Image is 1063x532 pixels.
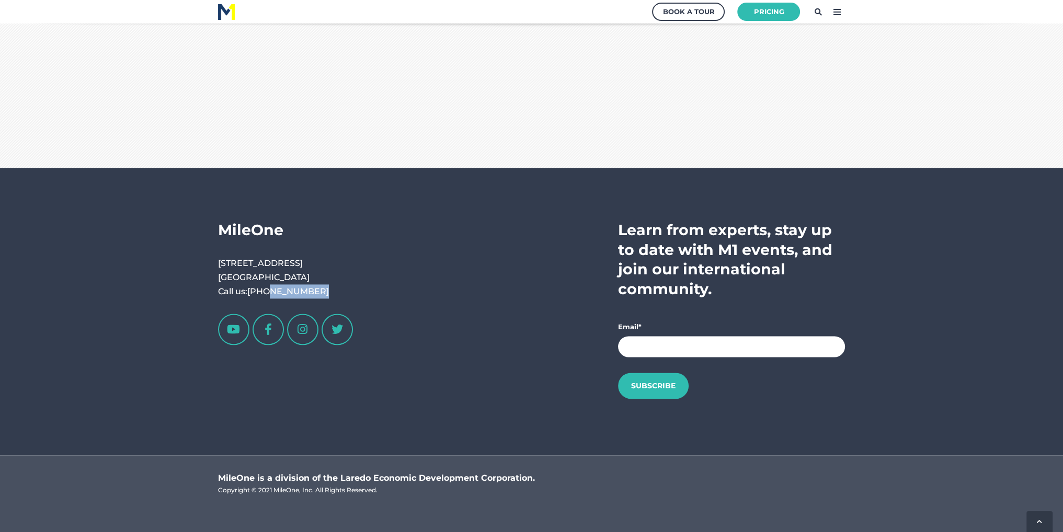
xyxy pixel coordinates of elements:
h3: Learn from experts, stay up to date with M1 events, and join our international community. [618,220,845,298]
input: Subscribe [618,373,689,399]
div: Book a Tour [662,5,714,18]
a: [PHONE_NUMBER] [247,286,329,296]
div: Navigation Menu [379,220,486,277]
div: Copyright © 2021 MileOne, Inc. All Rights Reserved. [218,485,804,495]
img: M1 Logo - Blue Letters - for Light Backgrounds-2 [218,4,235,20]
p: [STREET_ADDRESS] [GEOGRAPHIC_DATA] Call us: [218,256,363,299]
span: Email [618,322,638,331]
iframe: Chat Widget [1011,482,1063,532]
h3: MileOne [218,220,363,240]
a: Book a Tour [652,3,725,21]
strong: MileOne is a division of the Laredo Economic Development Corporation. [218,473,535,483]
a: Pricing [737,3,800,21]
